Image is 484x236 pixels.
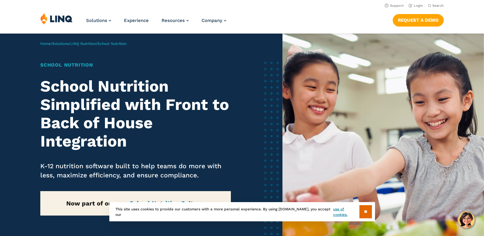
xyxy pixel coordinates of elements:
a: Company [202,18,226,23]
a: Home [40,42,51,46]
span: Resources [162,18,185,23]
strong: Now part of our new [66,200,205,207]
a: Experience [124,18,149,23]
nav: Button Navigation [393,13,444,26]
nav: Primary Navigation [86,13,226,33]
h2: School Nutrition Simplified with Front to Back of House Integration [40,77,231,150]
a: School Nutrition Suite → [129,200,205,207]
a: Support [385,4,404,8]
button: Open Search Bar [428,3,444,8]
span: Company [202,18,222,23]
span: Search [432,4,444,8]
a: use of cookies. [333,206,359,217]
span: School Nutrition [97,42,126,46]
button: Hello, have a question? Let’s chat. [458,211,475,228]
span: / / / [40,42,126,46]
span: Solutions [86,18,107,23]
p: K-12 nutrition software built to help teams do more with less, maximize efficiency, and ensure co... [40,162,231,180]
a: Resources [162,18,189,23]
a: Login [409,4,423,8]
a: Solutions [86,18,111,23]
div: This site uses cookies to provide our customers with a more personal experience. By using [DOMAIN... [109,202,375,221]
a: Request a Demo [393,14,444,26]
h1: School Nutrition [40,61,231,69]
img: LINQ | K‑12 Software [40,13,73,24]
a: Solutions [52,42,69,46]
a: LINQ Nutrition [70,42,96,46]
